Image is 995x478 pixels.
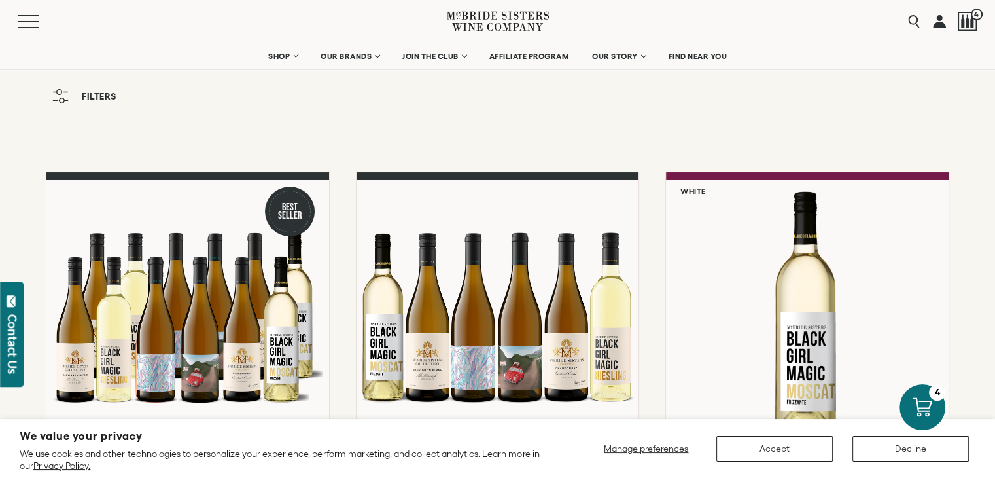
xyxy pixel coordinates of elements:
[394,43,474,69] a: JOIN THE CLUB
[321,52,372,61] span: OUR BRANDS
[971,9,983,20] span: 4
[716,436,833,462] button: Accept
[260,43,305,69] a: SHOP
[584,43,654,69] a: OUR STORY
[6,314,19,374] div: Contact Us
[481,43,578,69] a: AFFILIATE PROGRAM
[268,52,290,61] span: SHOP
[20,448,548,471] p: We use cookies and other technologies to personalize your experience, perform marketing, and coll...
[660,43,736,69] a: FIND NEAR YOU
[312,43,387,69] a: OUR BRANDS
[402,52,459,61] span: JOIN THE CLUB
[33,460,90,471] a: Privacy Policy.
[852,436,969,462] button: Decline
[20,431,548,442] h2: We value your privacy
[18,15,65,28] button: Mobile Menu Trigger
[46,83,123,110] button: Filters
[604,443,688,454] span: Manage preferences
[680,187,706,195] h6: White
[596,436,697,462] button: Manage preferences
[592,52,638,61] span: OUR STORY
[929,384,945,401] div: 4
[82,92,116,101] span: Filters
[669,52,727,61] span: FIND NEAR YOU
[489,52,569,61] span: AFFILIATE PROGRAM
